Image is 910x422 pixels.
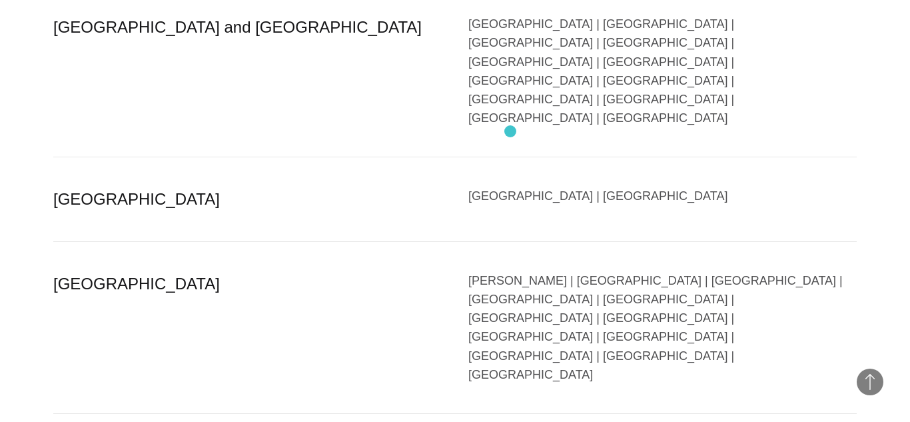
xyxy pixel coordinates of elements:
div: [GEOGRAPHIC_DATA] | [GEOGRAPHIC_DATA] [468,187,857,212]
div: [GEOGRAPHIC_DATA] and [GEOGRAPHIC_DATA] [53,15,442,127]
div: [PERSON_NAME] | [GEOGRAPHIC_DATA] | [GEOGRAPHIC_DATA] | [GEOGRAPHIC_DATA] | [GEOGRAPHIC_DATA] | [... [468,271,857,384]
div: [GEOGRAPHIC_DATA] [53,187,442,212]
div: [GEOGRAPHIC_DATA] [53,271,442,384]
div: [GEOGRAPHIC_DATA] | [GEOGRAPHIC_DATA] | [GEOGRAPHIC_DATA] | [GEOGRAPHIC_DATA] | [GEOGRAPHIC_DATA]... [468,15,857,127]
button: Back to Top [857,369,883,395]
